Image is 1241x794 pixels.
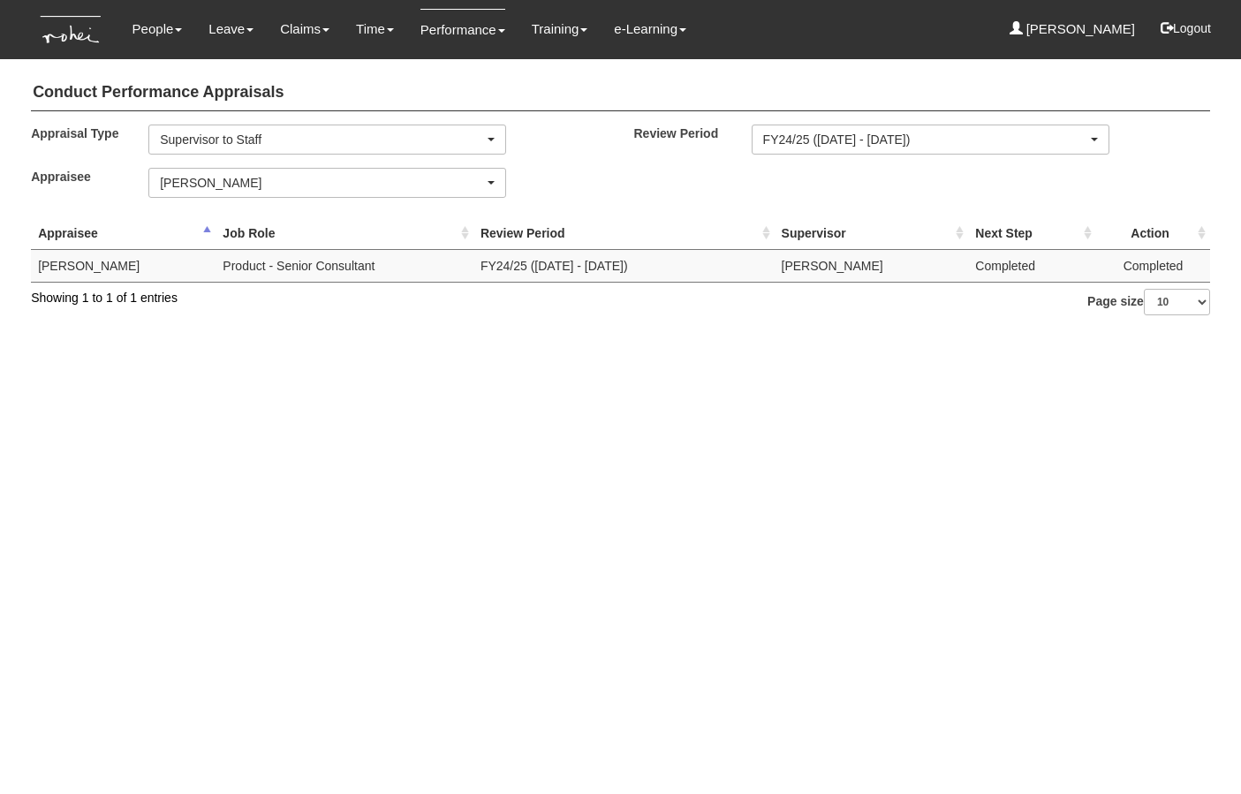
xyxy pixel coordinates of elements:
[621,125,765,142] label: Review Period
[216,249,473,282] td: Product - Senior Consultant
[420,9,505,50] a: Performance
[31,217,216,250] th: Appraisee : activate to sort column descending
[18,125,162,142] label: Appraisal Type
[208,9,253,49] a: Leave
[1096,249,1210,282] td: Completed
[1148,7,1223,49] button: Logout
[280,9,329,49] a: Claims
[160,131,484,148] div: Supervisor to Staff
[968,217,1096,250] th: Next Step : activate to sort column ascending
[160,174,484,192] div: [PERSON_NAME]
[1096,217,1210,250] th: Action : activate to sort column ascending
[1010,9,1136,49] a: [PERSON_NAME]
[532,9,588,49] a: Training
[614,9,686,49] a: e-Learning
[775,249,969,282] td: [PERSON_NAME]
[356,9,394,49] a: Time
[1144,289,1210,315] select: Page size
[148,125,506,155] button: Supervisor to Staff
[148,168,506,198] button: [PERSON_NAME]
[763,131,1087,148] div: FY24/25 ([DATE] - [DATE])
[31,75,1210,111] h4: Conduct Performance Appraisals
[18,168,162,185] label: Appraisee
[775,217,969,250] th: Supervisor : activate to sort column ascending
[216,217,473,250] th: Job Role : activate to sort column ascending
[132,9,183,49] a: People
[752,125,1109,155] button: FY24/25 ([DATE] - [DATE])
[473,217,775,250] th: Review Period : activate to sort column ascending
[473,249,775,282] td: FY24/25 ([DATE] - [DATE])
[968,249,1096,282] td: Completed
[31,249,216,282] td: [PERSON_NAME]
[1167,723,1223,776] iframe: chat widget
[1087,289,1210,315] label: Page size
